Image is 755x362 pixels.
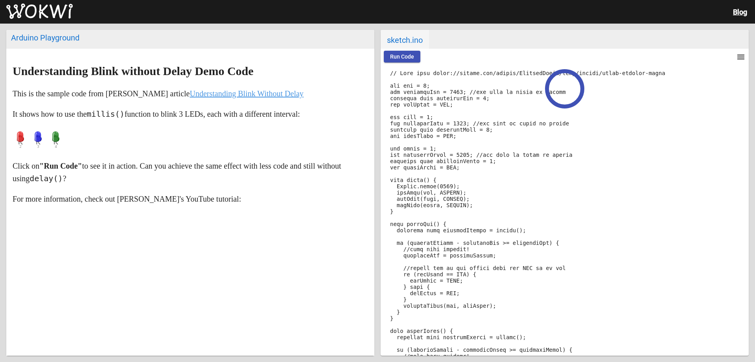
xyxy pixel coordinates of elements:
div: Arduino Playground [11,33,370,42]
a: Blog [733,8,747,16]
code: delay() [29,174,63,183]
span: sketch.ino [381,30,429,49]
p: It shows how to use the function to blink 3 LEDs, each with a different interval: [13,108,368,120]
p: For more information, check out [PERSON_NAME]'s YouTube tutorial: [13,193,368,205]
a: Understanding Blink Without Delay [190,89,303,98]
img: Wokwi [6,4,73,19]
span: Run Code [390,53,414,60]
p: Click on to see it in action. Can you achieve the same effect with less code and still without us... [13,160,368,185]
mat-icon: menu [736,52,746,62]
button: Run Code [384,51,420,62]
strong: "Run Code" [39,162,82,170]
p: This is the sample code from [PERSON_NAME] article [13,87,368,100]
h1: Understanding Blink without Delay Demo Code [13,65,368,77]
code: millis() [87,109,124,119]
